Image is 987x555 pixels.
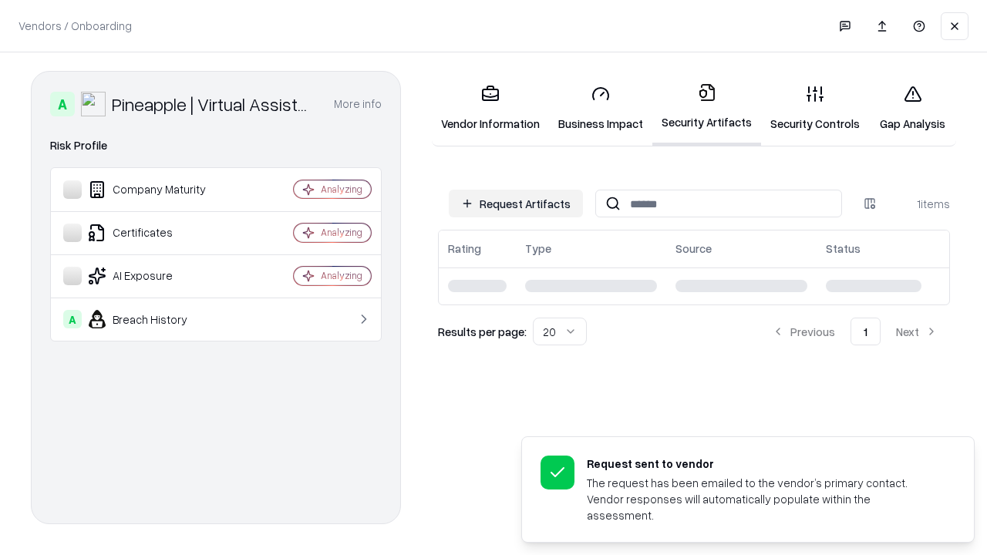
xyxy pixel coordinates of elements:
div: 1 items [888,196,950,212]
a: Business Impact [549,72,652,144]
div: Source [675,240,712,257]
div: A [50,92,75,116]
p: Results per page: [438,324,527,340]
div: Rating [448,240,481,257]
p: Vendors / Onboarding [19,18,132,34]
div: Analyzing [321,226,362,239]
a: Security Controls [761,72,869,144]
a: Gap Analysis [869,72,956,144]
img: Pineapple | Virtual Assistant Agency [81,92,106,116]
div: Analyzing [321,183,362,196]
div: The request has been emailed to the vendor’s primary contact. Vendor responses will automatically... [587,475,937,523]
div: Pineapple | Virtual Assistant Agency [112,92,315,116]
div: A [63,310,82,328]
button: More info [334,90,382,118]
div: Risk Profile [50,136,382,155]
a: Vendor Information [432,72,549,144]
nav: pagination [760,318,950,345]
div: Certificates [63,224,248,242]
button: Request Artifacts [449,190,583,217]
div: Analyzing [321,269,362,282]
div: Status [826,240,861,257]
div: Breach History [63,310,248,328]
div: Company Maturity [63,180,248,199]
div: Type [525,240,551,257]
div: Request sent to vendor [587,456,937,472]
div: AI Exposure [63,267,248,285]
button: 1 [851,318,881,345]
a: Security Artifacts [652,71,761,146]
